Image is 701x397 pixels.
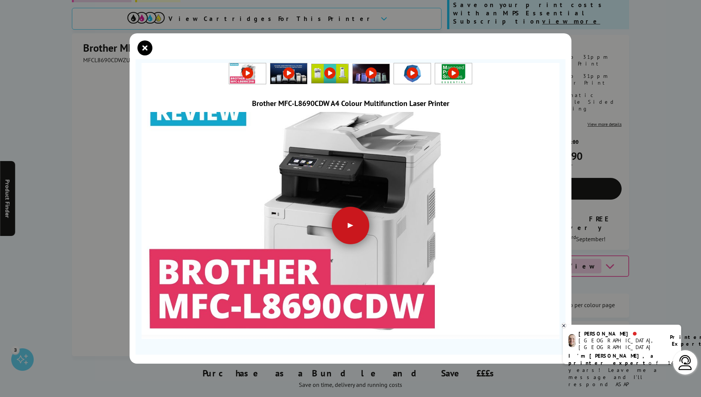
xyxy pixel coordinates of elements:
[568,352,676,388] p: of 14 years! Leave me a message and I'll respond ASAP
[139,42,151,54] button: close modal
[394,63,431,84] img: Brother MPS: Discover the Difference
[142,100,559,335] img: Play
[353,64,389,84] img: Brother UK - Designed for Business
[270,63,307,84] img: Brother UK – The L8000/L9000 Colour Laser Printer Range – Improving Office Efficiency
[435,63,472,84] img: Brother MPS Essential
[678,355,693,370] img: user-headset-light.svg
[579,330,661,337] div: [PERSON_NAME]
[568,352,656,366] b: I'm [PERSON_NAME], a printer expert
[568,334,576,347] img: ashley-livechat.png
[312,64,348,83] img: Brother UK - Barcode Utility for Scanning
[579,337,661,351] div: [GEOGRAPHIC_DATA], [GEOGRAPHIC_DATA]
[229,63,266,84] img: Brother MFC-L8690CDW A4 Colour Multifunction Laser Printer
[142,99,559,108] div: Brother MFC-L8690CDW A4 Colour Multifunction Laser Printer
